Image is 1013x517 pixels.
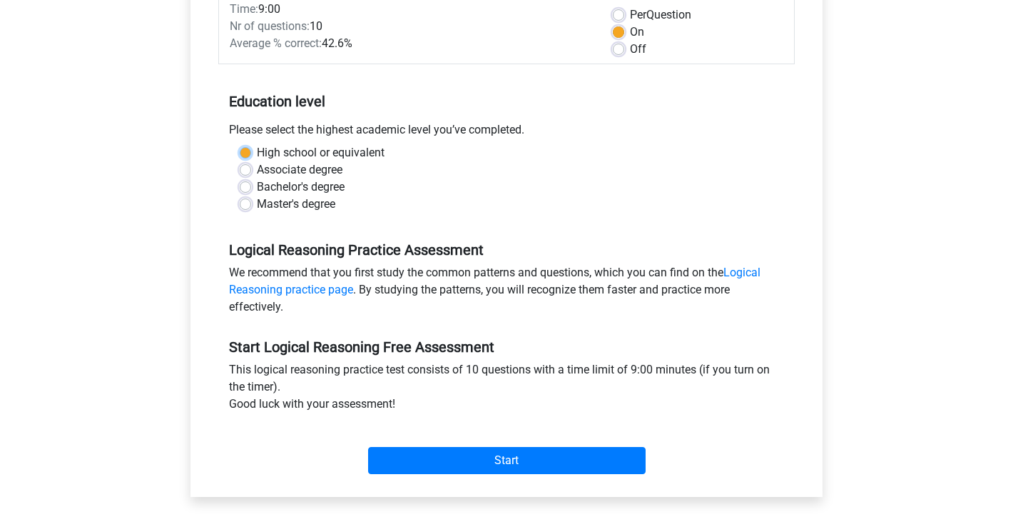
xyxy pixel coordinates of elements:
[257,196,335,213] label: Master's degree
[229,87,784,116] h5: Education level
[219,1,602,18] div: 9:00
[218,361,795,418] div: This logical reasoning practice test consists of 10 questions with a time limit of 9:00 minutes (...
[230,36,322,50] span: Average % correct:
[257,161,342,179] label: Associate degree
[230,2,258,16] span: Time:
[229,338,784,356] h5: Start Logical Reasoning Free Assessment
[368,447,646,474] input: Start
[229,241,784,258] h5: Logical Reasoning Practice Assessment
[630,6,691,24] label: Question
[257,144,385,161] label: High school or equivalent
[218,264,795,321] div: We recommend that you first study the common patterns and questions, which you can find on the . ...
[630,24,644,41] label: On
[630,8,646,21] span: Per
[257,179,345,196] label: Bachelor's degree
[218,121,795,144] div: Please select the highest academic level you’ve completed.
[219,35,602,52] div: 42.6%
[230,19,310,33] span: Nr of questions:
[219,18,602,35] div: 10
[630,41,646,58] label: Off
